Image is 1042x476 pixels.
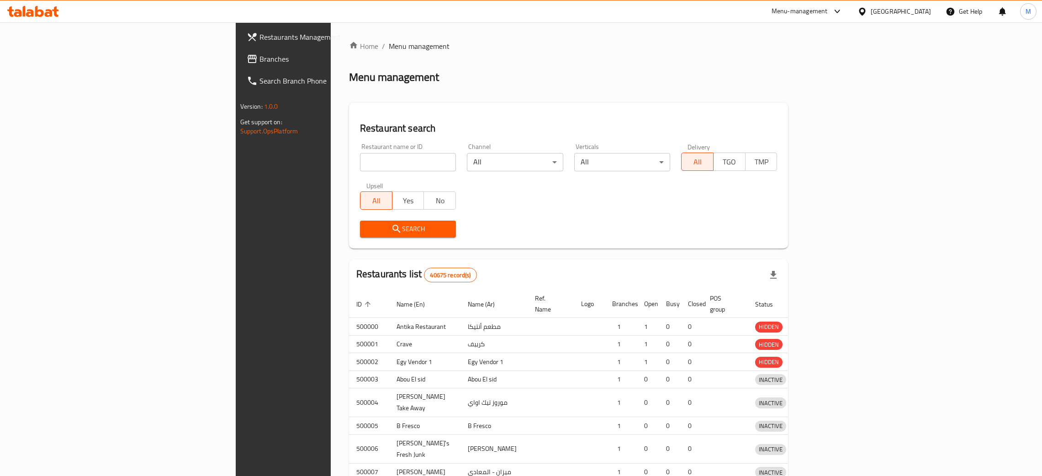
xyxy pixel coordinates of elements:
td: كرييف [460,335,528,353]
h2: Menu management [349,70,439,85]
span: INACTIVE [755,398,786,408]
td: 0 [681,434,703,463]
td: [PERSON_NAME]'s Fresh Junk [389,434,460,463]
span: Yes [396,194,421,207]
span: M [1026,6,1031,16]
span: Get support on: [240,116,282,128]
span: INACTIVE [755,421,786,431]
label: Upsell [366,182,383,189]
td: 0 [659,370,681,388]
td: 0 [681,370,703,388]
td: 0 [659,417,681,435]
td: 0 [681,335,703,353]
div: Export file [762,264,784,286]
td: 0 [659,335,681,353]
span: TMP [749,155,774,169]
div: INACTIVE [755,374,786,385]
td: 1 [605,434,637,463]
button: Yes [392,191,424,210]
span: HIDDEN [755,339,783,350]
nav: breadcrumb [349,41,788,52]
td: 1 [605,388,637,417]
td: 0 [659,353,681,371]
td: 1 [605,353,637,371]
button: All [360,191,392,210]
td: Abou El sid [389,370,460,388]
span: INACTIVE [755,444,786,455]
span: Ref. Name [535,293,563,315]
span: Version: [240,100,263,112]
td: 0 [637,388,659,417]
td: Crave [389,335,460,353]
td: 1 [637,353,659,371]
span: TGO [717,155,742,169]
span: Status [755,299,785,310]
span: All [685,155,710,169]
div: INACTIVE [755,421,786,432]
span: Restaurants Management [259,32,402,42]
button: No [423,191,456,210]
td: 0 [637,417,659,435]
a: Restaurants Management [239,26,410,48]
div: Total records count [424,268,476,282]
td: 0 [659,388,681,417]
td: 0 [637,434,659,463]
td: Egy Vendor 1 [460,353,528,371]
div: All [574,153,670,171]
div: [GEOGRAPHIC_DATA] [871,6,931,16]
td: [PERSON_NAME] Take Away [389,388,460,417]
input: Search for restaurant name or ID.. [360,153,456,171]
td: 1 [605,335,637,353]
td: 1 [637,335,659,353]
td: 0 [637,370,659,388]
td: 0 [659,434,681,463]
th: Logo [574,290,605,318]
span: No [428,194,452,207]
button: Search [360,221,456,238]
td: 1 [637,318,659,336]
a: Search Branch Phone [239,70,410,92]
h2: Restaurant search [360,122,778,135]
td: 0 [681,318,703,336]
td: موروز تيك اواي [460,388,528,417]
div: HIDDEN [755,322,783,333]
div: HIDDEN [755,357,783,368]
td: B Fresco [460,417,528,435]
td: 0 [681,353,703,371]
th: Open [637,290,659,318]
div: INACTIVE [755,397,786,408]
span: Branches [259,53,402,64]
a: Support.OpsPlatform [240,125,298,137]
span: HIDDEN [755,357,783,367]
span: ID [356,299,374,310]
button: All [681,153,714,171]
td: Abou El sid [460,370,528,388]
div: All [467,153,563,171]
td: B Fresco [389,417,460,435]
button: TGO [713,153,746,171]
td: [PERSON_NAME] [460,434,528,463]
span: Name (En) [397,299,437,310]
span: HIDDEN [755,322,783,332]
span: Menu management [389,41,450,52]
span: Search [367,223,449,235]
td: 1 [605,370,637,388]
button: TMP [745,153,778,171]
td: 0 [659,318,681,336]
span: 1.0.0 [264,100,278,112]
span: POS group [710,293,737,315]
td: Egy Vendor 1 [389,353,460,371]
td: 0 [681,417,703,435]
th: Branches [605,290,637,318]
h2: Restaurants list [356,267,477,282]
div: Menu-management [772,6,828,17]
span: INACTIVE [755,375,786,385]
span: All [364,194,389,207]
td: 1 [605,417,637,435]
th: Busy [659,290,681,318]
a: Branches [239,48,410,70]
label: Delivery [688,143,710,150]
span: 40675 record(s) [424,271,476,280]
span: Name (Ar) [468,299,507,310]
